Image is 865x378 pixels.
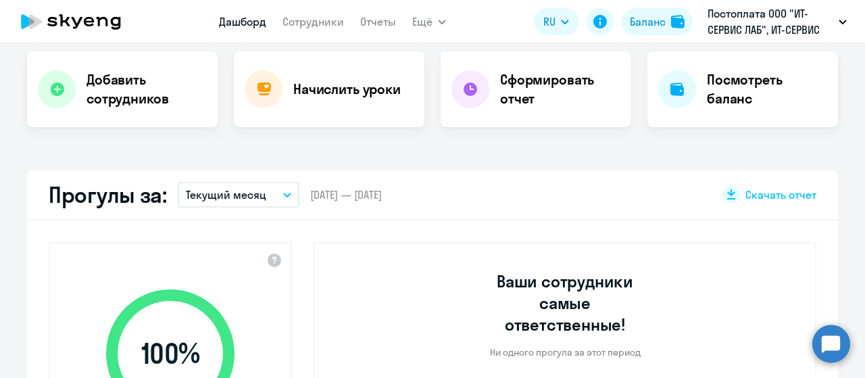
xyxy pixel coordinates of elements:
[745,187,816,202] span: Скачать отчет
[701,5,854,38] button: Постоплата ООО "ИТ-СЕРВИС ЛАБ", ИТ-СЕРВИС ЛАБ, ООО
[490,346,641,358] p: Ни одного прогула за этот период
[478,270,652,335] h3: Ваши сотрудники самые ответственные!
[93,337,248,370] span: 100 %
[186,187,266,203] p: Текущий месяц
[49,181,167,208] h2: Прогулы за:
[500,70,620,108] h4: Сформировать отчет
[310,187,382,202] span: [DATE] — [DATE]
[671,15,685,28] img: balance
[707,70,827,108] h4: Посмотреть баланс
[282,15,344,28] a: Сотрудники
[708,5,833,38] p: Постоплата ООО "ИТ-СЕРВИС ЛАБ", ИТ-СЕРВИС ЛАБ, ООО
[86,70,207,108] h4: Добавить сотрудников
[412,8,446,35] button: Ещё
[622,8,693,35] button: Балансbalance
[360,15,396,28] a: Отчеты
[219,15,266,28] a: Дашборд
[534,8,578,35] button: RU
[412,14,432,30] span: Ещё
[293,80,401,99] h4: Начислить уроки
[630,14,666,30] div: Баланс
[178,182,299,208] button: Текущий месяц
[543,14,555,30] span: RU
